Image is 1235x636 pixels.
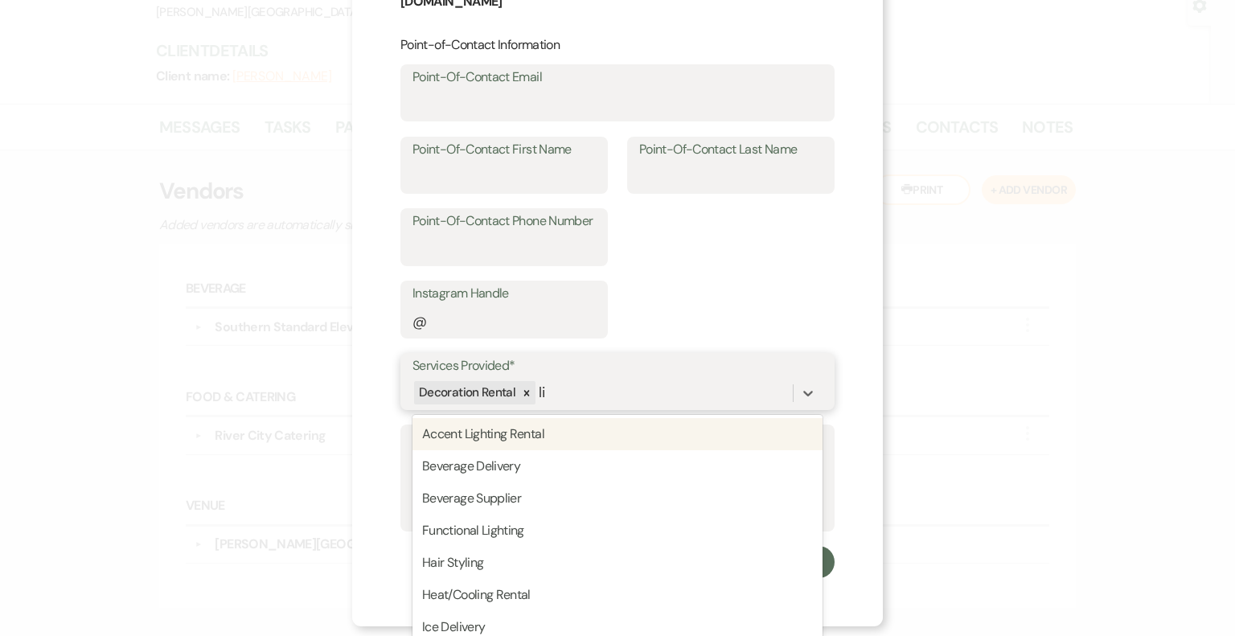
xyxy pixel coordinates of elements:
[412,418,823,450] div: Accent Lighting Rental
[639,138,823,162] label: Point-Of-Contact Last Name
[412,311,426,333] div: @
[412,210,596,233] label: Point-Of-Contact Phone Number
[412,138,596,162] label: Point-Of-Contact First Name
[412,355,823,378] label: Services Provided*
[412,282,596,306] label: Instagram Handle
[412,515,823,547] div: Functional Lighting
[414,381,518,404] div: Decoration Rental
[412,66,823,89] label: Point-Of-Contact Email
[412,450,823,482] div: Beverage Delivery
[412,547,823,579] div: Hair Styling
[400,36,835,54] h3: Point-of-Contact Information
[412,482,823,515] div: Beverage Supplier
[412,579,823,611] div: Heat/Cooling Rental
